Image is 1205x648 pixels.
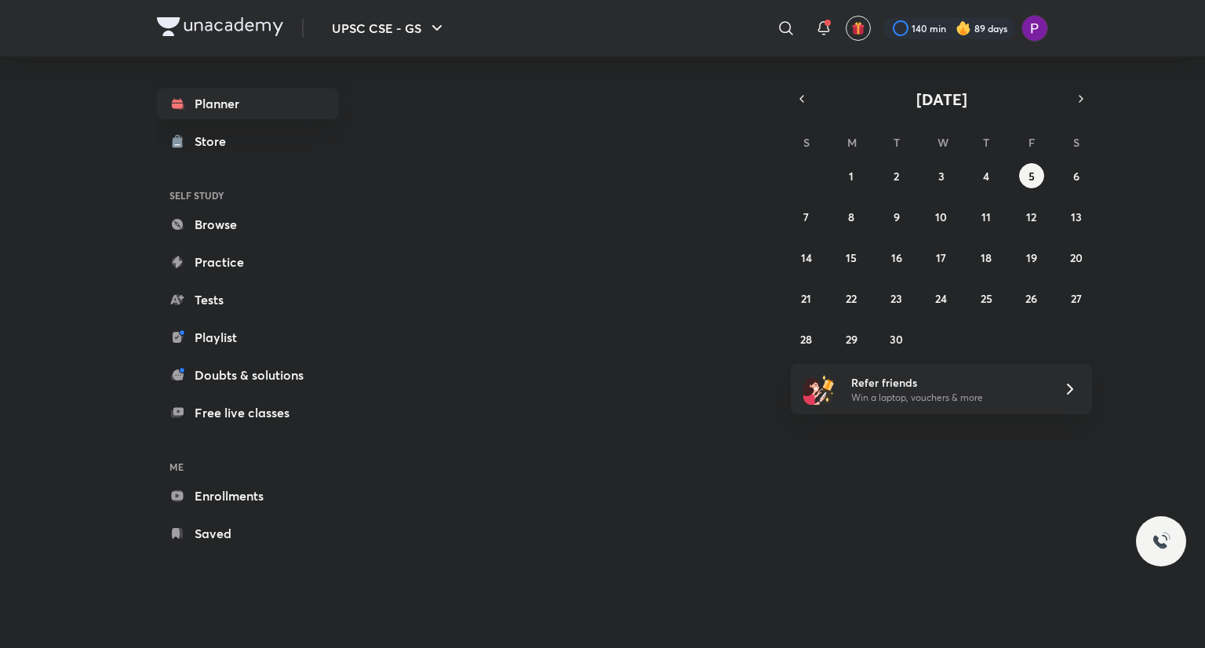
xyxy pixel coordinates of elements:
[1019,245,1044,270] button: September 19, 2025
[929,286,954,311] button: September 24, 2025
[851,374,1044,391] h6: Refer friends
[157,126,339,157] a: Store
[884,163,909,188] button: September 2, 2025
[794,204,819,229] button: September 7, 2025
[1071,291,1082,306] abbr: September 27, 2025
[974,163,999,188] button: September 4, 2025
[890,332,903,347] abbr: September 30, 2025
[981,209,991,224] abbr: September 11, 2025
[1064,163,1089,188] button: September 6, 2025
[894,135,900,150] abbr: Tuesday
[157,17,283,40] a: Company Logo
[801,250,812,265] abbr: September 14, 2025
[803,373,835,405] img: referral
[891,250,902,265] abbr: September 16, 2025
[1021,15,1048,42] img: Preeti Pandey
[894,209,900,224] abbr: September 9, 2025
[1071,209,1082,224] abbr: September 13, 2025
[157,397,339,428] a: Free live classes
[839,245,864,270] button: September 15, 2025
[803,135,810,150] abbr: Sunday
[794,286,819,311] button: September 21, 2025
[929,245,954,270] button: September 17, 2025
[848,209,854,224] abbr: September 8, 2025
[794,245,819,270] button: September 14, 2025
[1025,291,1037,306] abbr: September 26, 2025
[1026,209,1036,224] abbr: September 12, 2025
[157,182,339,209] h6: SELF STUDY
[157,453,339,480] h6: ME
[974,204,999,229] button: September 11, 2025
[851,21,865,35] img: avatar
[890,291,902,306] abbr: September 23, 2025
[1026,250,1037,265] abbr: September 19, 2025
[846,250,857,265] abbr: September 15, 2025
[981,250,992,265] abbr: September 18, 2025
[157,88,339,119] a: Planner
[1019,163,1044,188] button: September 5, 2025
[846,332,857,347] abbr: September 29, 2025
[935,209,947,224] abbr: September 10, 2025
[1019,204,1044,229] button: September 12, 2025
[157,17,283,36] img: Company Logo
[157,322,339,353] a: Playlist
[839,286,864,311] button: September 22, 2025
[839,204,864,229] button: September 8, 2025
[794,326,819,351] button: September 28, 2025
[1028,169,1035,184] abbr: September 5, 2025
[846,291,857,306] abbr: September 22, 2025
[1028,135,1035,150] abbr: Friday
[981,291,992,306] abbr: September 25, 2025
[851,391,1044,405] p: Win a laptop, vouchers & more
[884,286,909,311] button: September 23, 2025
[974,286,999,311] button: September 25, 2025
[157,518,339,549] a: Saved
[983,135,989,150] abbr: Thursday
[935,291,947,306] abbr: September 24, 2025
[929,163,954,188] button: September 3, 2025
[800,332,812,347] abbr: September 28, 2025
[938,169,945,184] abbr: September 3, 2025
[1064,245,1089,270] button: September 20, 2025
[157,246,339,278] a: Practice
[937,135,948,150] abbr: Wednesday
[801,291,811,306] abbr: September 21, 2025
[322,13,456,44] button: UPSC CSE - GS
[974,245,999,270] button: September 18, 2025
[929,204,954,229] button: September 10, 2025
[846,16,871,41] button: avatar
[839,163,864,188] button: September 1, 2025
[157,480,339,511] a: Enrollments
[936,250,946,265] abbr: September 17, 2025
[884,204,909,229] button: September 9, 2025
[803,209,809,224] abbr: September 7, 2025
[849,169,854,184] abbr: September 1, 2025
[1070,250,1083,265] abbr: September 20, 2025
[839,326,864,351] button: September 29, 2025
[884,245,909,270] button: September 16, 2025
[1019,286,1044,311] button: September 26, 2025
[157,359,339,391] a: Doubts & solutions
[1152,532,1170,551] img: ttu
[847,135,857,150] abbr: Monday
[157,209,339,240] a: Browse
[956,20,971,36] img: streak
[813,88,1070,110] button: [DATE]
[916,89,967,110] span: [DATE]
[1073,135,1079,150] abbr: Saturday
[1073,169,1079,184] abbr: September 6, 2025
[894,169,899,184] abbr: September 2, 2025
[1064,286,1089,311] button: September 27, 2025
[983,169,989,184] abbr: September 4, 2025
[195,132,235,151] div: Store
[157,284,339,315] a: Tests
[884,326,909,351] button: September 30, 2025
[1064,204,1089,229] button: September 13, 2025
